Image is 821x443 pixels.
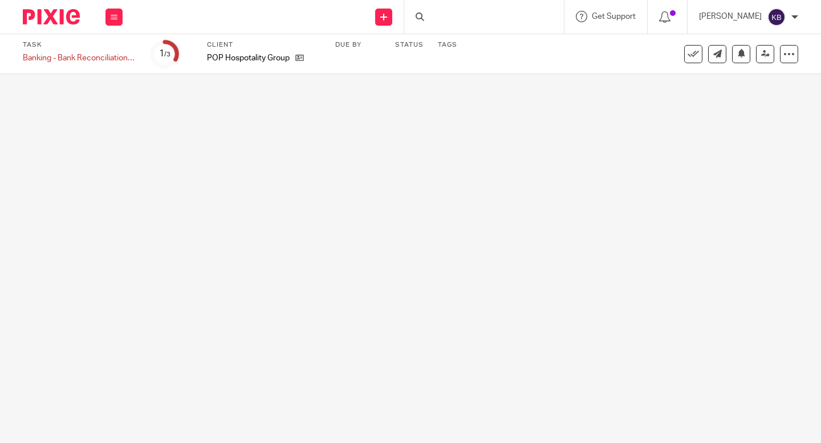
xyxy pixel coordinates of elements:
[699,11,762,22] p: [PERSON_NAME]
[438,40,457,50] label: Tags
[592,13,636,20] span: Get Support
[295,54,304,62] i: Open client page
[23,9,80,24] img: Pixie
[23,52,137,64] div: Banking - Bank Reconciliations - July
[164,51,170,58] small: /3
[159,47,170,60] div: 1
[207,40,321,50] label: Client
[767,8,786,26] img: svg%3E
[335,40,381,50] label: Due by
[23,40,137,50] label: Task
[395,40,424,50] label: Status
[207,52,290,64] p: POP Hospotality Group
